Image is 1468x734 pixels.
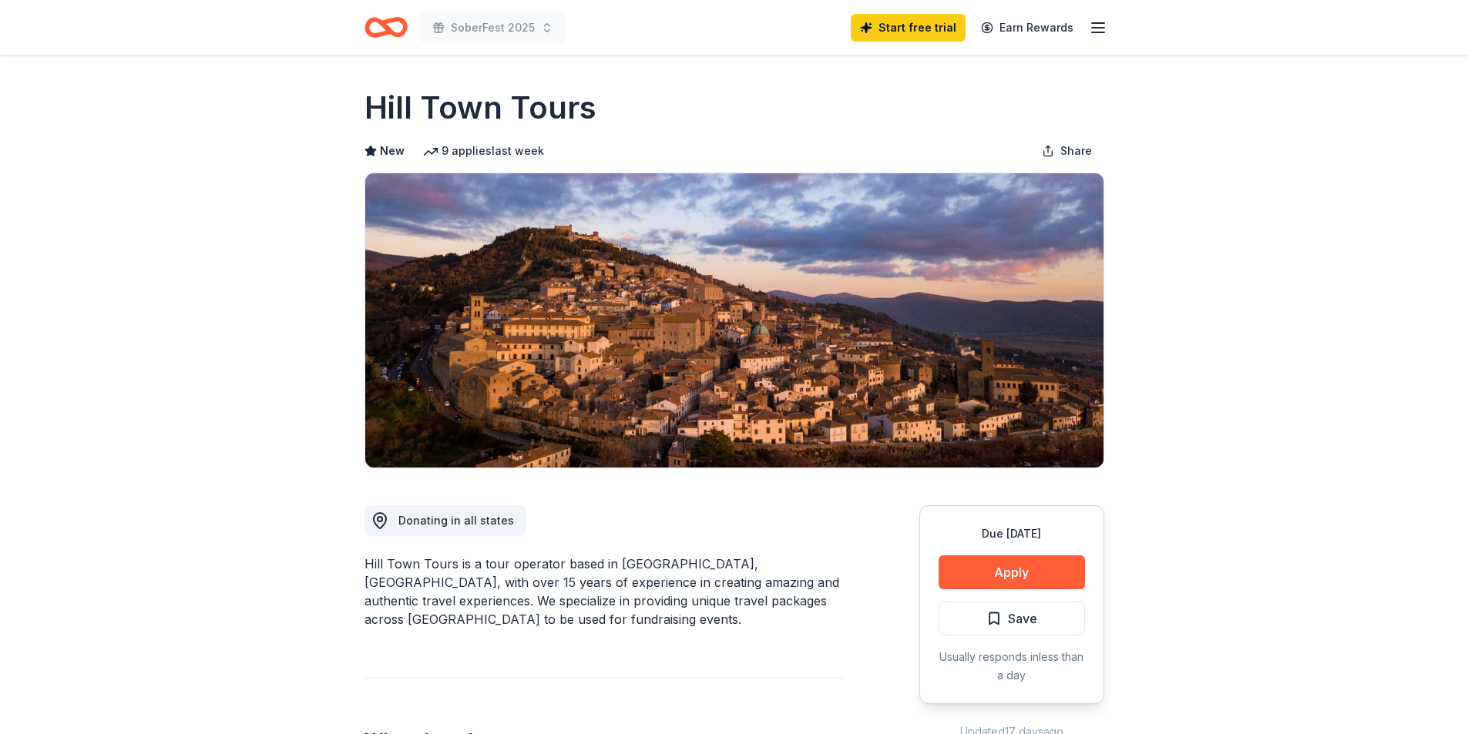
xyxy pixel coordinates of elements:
span: Share [1060,142,1092,160]
img: Image for Hill Town Tours [365,173,1104,468]
a: Earn Rewards [972,14,1083,42]
div: Hill Town Tours is a tour operator based in [GEOGRAPHIC_DATA], [GEOGRAPHIC_DATA], with over 15 ye... [364,555,845,628]
button: Share [1030,136,1104,166]
span: Save [1008,608,1037,628]
span: New [380,142,405,160]
span: Donating in all states [398,514,514,527]
div: Usually responds in less than a day [939,648,1085,685]
a: Home [364,9,408,45]
span: SoberFest 2025 [451,18,535,37]
button: SoberFest 2025 [420,12,566,43]
a: Start free trial [851,14,966,42]
div: Due [DATE] [939,525,1085,543]
h1: Hill Town Tours [364,86,596,129]
button: Apply [939,555,1085,589]
button: Save [939,602,1085,635]
div: 9 applies last week [423,142,544,160]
